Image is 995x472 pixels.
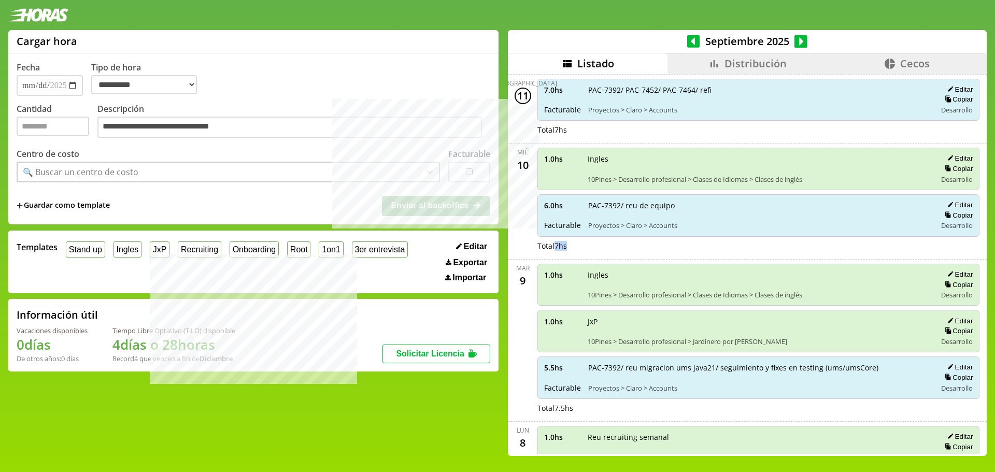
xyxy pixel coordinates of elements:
button: Solicitar Licencia [382,345,490,363]
span: Templates [17,241,58,253]
span: 10Pines > Desarrollo profesional > Clases de Idiomas > Clases de inglés [588,290,930,299]
label: Fecha [17,62,40,73]
span: 1.0 hs [544,270,580,280]
input: Cantidad [17,117,89,136]
div: lun [517,426,529,435]
span: Facturable [544,220,581,230]
div: Recordá que vencen a fin de [112,354,235,363]
span: Editar [464,242,487,251]
div: Total 7.5 hs [537,403,980,413]
h1: 4 días o 28 horas [112,335,235,354]
h1: 0 días [17,335,88,354]
span: 10Pines > Areas internas > Recruiting [588,452,930,462]
span: 7.0 hs [544,85,581,95]
button: Editar [944,85,973,94]
button: Stand up [66,241,105,258]
button: Onboarding [230,241,279,258]
button: Editar [944,317,973,325]
span: 6.0 hs [544,201,581,210]
button: Editar [944,201,973,209]
div: 🔍 Buscar un centro de costo [23,166,138,178]
span: Reu recruiting semanal [588,432,930,442]
button: Copiar [942,164,973,173]
span: Desarrollo [941,105,973,115]
img: logotipo [8,8,68,22]
span: Distribución [724,56,787,70]
button: 3er entrevista [352,241,408,258]
span: Proyectos > Claro > Accounts [588,383,930,393]
span: Solicitar Licencia [396,349,464,358]
button: Root [287,241,310,258]
button: Editar [453,241,490,252]
span: Listado [577,56,614,70]
label: Cantidad [17,103,97,141]
span: 5.5 hs [544,363,581,373]
div: 9 [515,273,531,289]
span: Importar [452,273,486,282]
h1: Cargar hora [17,34,77,48]
button: Copiar [942,211,973,220]
span: + [17,200,23,211]
button: Copiar [942,95,973,104]
span: Facturable [544,383,581,393]
button: Editar [944,432,973,441]
span: 1.0 hs [544,317,580,326]
span: Ingles [588,270,930,280]
button: Exportar [443,258,490,268]
span: 1.0 hs [544,432,580,442]
button: 1on1 [319,241,343,258]
button: Copiar [942,442,973,451]
span: Desarrollo [941,383,973,393]
button: Recruiting [178,241,221,258]
div: mar [516,264,530,273]
span: +Guardar como template [17,200,110,211]
div: 11 [515,88,531,104]
span: 1.0 hs [544,154,580,164]
span: PAC-7392/ reu de equipo [588,201,930,210]
div: [DEMOGRAPHIC_DATA] [489,79,557,88]
button: JxP [150,241,169,258]
button: Copiar [942,326,973,335]
span: 10Pines > Desarrollo profesional > Jardinero por [PERSON_NAME] [588,337,930,346]
select: Tipo de hora [91,75,197,94]
b: Diciembre [200,354,233,363]
span: Desarrollo [941,452,973,462]
span: Exportar [453,258,487,267]
div: 8 [515,435,531,451]
div: 10 [515,156,531,173]
button: Copiar [942,373,973,382]
label: Tipo de hora [91,62,205,96]
span: JxP [588,317,930,326]
button: Editar [944,270,973,279]
div: mié [517,148,528,156]
button: Editar [944,363,973,371]
span: Desarrollo [941,337,973,346]
span: Desarrollo [941,290,973,299]
span: Facturable [544,105,581,115]
span: Proyectos > Claro > Accounts [588,105,930,115]
h2: Información útil [17,308,98,322]
textarea: Descripción [97,117,482,138]
button: Editar [944,154,973,163]
label: Facturable [448,148,490,160]
button: Copiar [942,280,973,289]
span: PAC-7392/ PAC-7452/ PAC-7464/ refi [588,85,930,95]
span: Desarrollo [941,175,973,184]
label: Centro de costo [17,148,79,160]
div: Total 7 hs [537,125,980,135]
span: Septiembre 2025 [700,34,794,48]
span: 10Pines > Desarrollo profesional > Clases de Idiomas > Clases de inglés [588,175,930,184]
button: Ingles [113,241,141,258]
span: Desarrollo [941,221,973,230]
span: Ingles [588,154,930,164]
div: scrollable content [508,74,987,454]
div: Total 7 hs [537,241,980,251]
label: Descripción [97,103,490,141]
div: De otros años: 0 días [17,354,88,363]
span: PAC-7392/ reu migracion ums java21/ seguimiento y fixes en testing (ums/umsCore) [588,363,930,373]
div: Vacaciones disponibles [17,326,88,335]
span: Cecos [900,56,930,70]
span: Proyectos > Claro > Accounts [588,221,930,230]
div: Tiempo Libre Optativo (TiLO) disponible [112,326,235,335]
